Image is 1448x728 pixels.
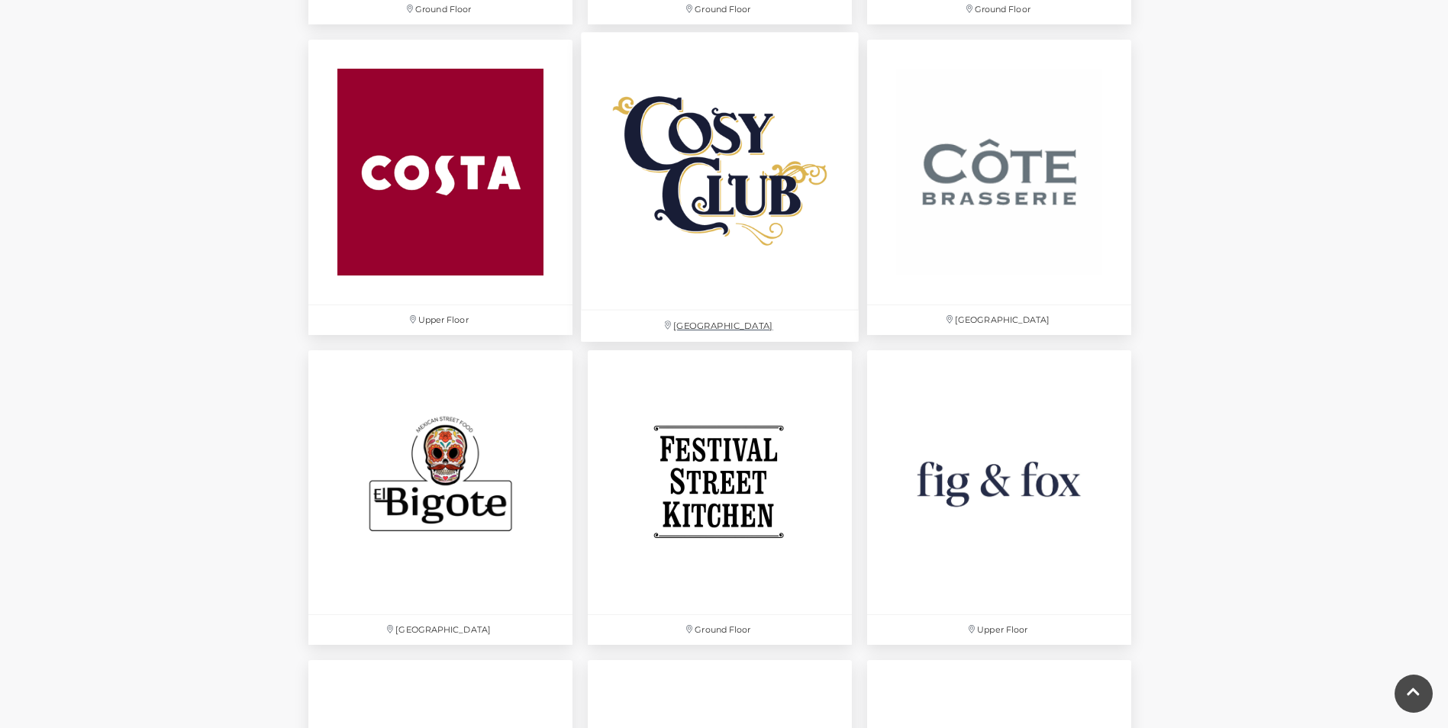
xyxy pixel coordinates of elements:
a: [GEOGRAPHIC_DATA] [301,343,580,652]
p: Ground Floor [588,615,852,645]
a: Upper Floor [301,32,580,342]
a: [GEOGRAPHIC_DATA] [573,24,867,350]
p: Upper Floor [308,305,572,335]
a: [GEOGRAPHIC_DATA] [859,32,1139,342]
p: [GEOGRAPHIC_DATA] [308,615,572,645]
a: Ground Floor [580,343,859,652]
p: [GEOGRAPHIC_DATA] [581,311,859,342]
p: [GEOGRAPHIC_DATA] [867,305,1131,335]
a: Upper Floor [859,343,1139,652]
p: Upper Floor [867,615,1131,645]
